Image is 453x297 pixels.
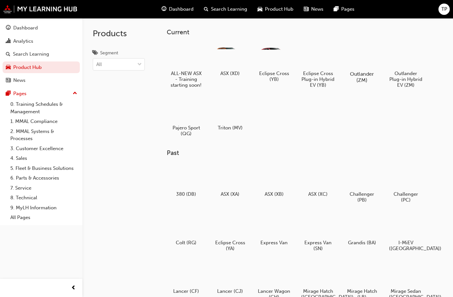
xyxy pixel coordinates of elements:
a: Lancer (CJ) [211,259,249,297]
h5: ASX (XC) [301,191,335,197]
span: Product Hub [265,5,293,13]
a: Outlander Plug-in Hybrid EV (ZM) [386,41,425,90]
a: Lancer (CF) [167,259,205,297]
span: guage-icon [6,25,11,31]
div: All [96,61,102,68]
div: Dashboard [13,24,38,32]
a: I-MiEV ([GEOGRAPHIC_DATA]) [386,211,425,254]
h5: Grandis (BA) [345,240,379,246]
a: Express Van (SN) [299,211,337,254]
a: Outlander (ZM) [342,41,381,84]
a: Eclipse Cross (YB) [255,41,293,84]
a: 380 (DB) [167,162,205,200]
button: Pages [3,88,80,100]
a: Eclipse Cross (YA) [211,211,249,254]
a: 7. Service [8,183,80,193]
h5: Outlander (ZM) [344,71,380,83]
h5: Eclipse Cross (YB) [257,71,291,82]
h5: ASX (XD) [213,71,247,76]
button: TP [438,4,450,15]
button: DashboardAnalyticsSearch LearningProduct HubNews [3,21,80,88]
h5: I-MiEV ([GEOGRAPHIC_DATA]) [389,240,423,251]
h5: Eclipse Cross Plug-in Hybrid EV (YB) [301,71,335,88]
h5: ALL-NEW ASX - Training starting soon! [169,71,203,88]
a: 6. Parts & Accessories [8,173,80,183]
h5: Eclipse Cross (YA) [213,240,247,251]
h5: 380 (DB) [169,191,203,197]
div: News [13,77,26,84]
a: 1. MMAL Compliance [8,116,80,126]
span: car-icon [258,5,262,13]
span: search-icon [204,5,208,13]
a: pages-iconPages [329,3,360,16]
a: ASX (XB) [255,162,293,200]
h5: Challenger (PB) [345,191,379,203]
a: ASX (XA) [211,162,249,200]
h5: Pajero Sport (QG) [169,125,203,137]
h5: Express Van [257,240,291,246]
a: Express Van [255,211,293,248]
a: car-iconProduct Hub [252,3,299,16]
a: Challenger (PB) [342,162,381,205]
a: guage-iconDashboard [156,3,199,16]
span: prev-icon [71,284,76,292]
span: news-icon [304,5,309,13]
a: Challenger (PC) [386,162,425,205]
a: Colt (RG) [167,211,205,248]
a: Dashboard [3,22,80,34]
h5: Outlander Plug-in Hybrid EV (ZM) [389,71,423,88]
a: 2. MMAL Systems & Processes [8,126,80,144]
h5: ASX (XA) [213,191,247,197]
a: Analytics [3,35,80,47]
h3: Current [167,28,443,36]
a: Search Learning [3,48,80,60]
a: All Pages [8,213,80,223]
a: Triton (MV) [211,95,249,133]
a: news-iconNews [299,3,329,16]
h5: ASX (XB) [257,191,291,197]
span: down-icon [137,60,142,69]
div: Segment [100,50,118,56]
h5: Express Van (SN) [301,240,335,251]
a: 0. Training Schedules & Management [8,99,80,116]
span: pages-icon [334,5,339,13]
span: tags-icon [93,50,98,56]
h5: Lancer (CF) [169,288,203,294]
a: 3. Customer Excellence [8,144,80,154]
span: search-icon [6,51,10,57]
img: mmal [3,5,78,13]
div: Analytics [13,38,33,45]
span: Dashboard [169,5,194,13]
span: Pages [341,5,354,13]
span: news-icon [6,78,11,83]
h5: Colt (RG) [169,240,203,246]
span: News [311,5,323,13]
h5: Triton (MV) [213,125,247,131]
span: chart-icon [6,38,11,44]
h5: Lancer (CJ) [213,288,247,294]
a: 8. Technical [8,193,80,203]
span: Search Learning [211,5,247,13]
a: 5. Fleet & Business Solutions [8,163,80,173]
h3: Past [167,149,443,157]
a: Product Hub [3,61,80,73]
div: Pages [13,90,26,97]
span: TP [441,5,447,13]
a: News [3,74,80,86]
a: Eclipse Cross Plug-in Hybrid EV (YB) [299,41,337,90]
a: ASX (XD) [211,41,249,79]
a: Grandis (BA) [342,211,381,248]
a: 9. MyLH Information [8,203,80,213]
a: search-iconSearch Learning [199,3,252,16]
div: Search Learning [13,50,49,58]
span: up-icon [73,89,77,98]
h2: Products [93,28,145,39]
span: guage-icon [162,5,166,13]
span: pages-icon [6,91,11,97]
a: Pajero Sport (QG) [167,95,205,139]
h5: Challenger (PC) [389,191,423,203]
a: ALL-NEW ASX - Training starting soon! [167,41,205,90]
a: 4. Sales [8,153,80,163]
